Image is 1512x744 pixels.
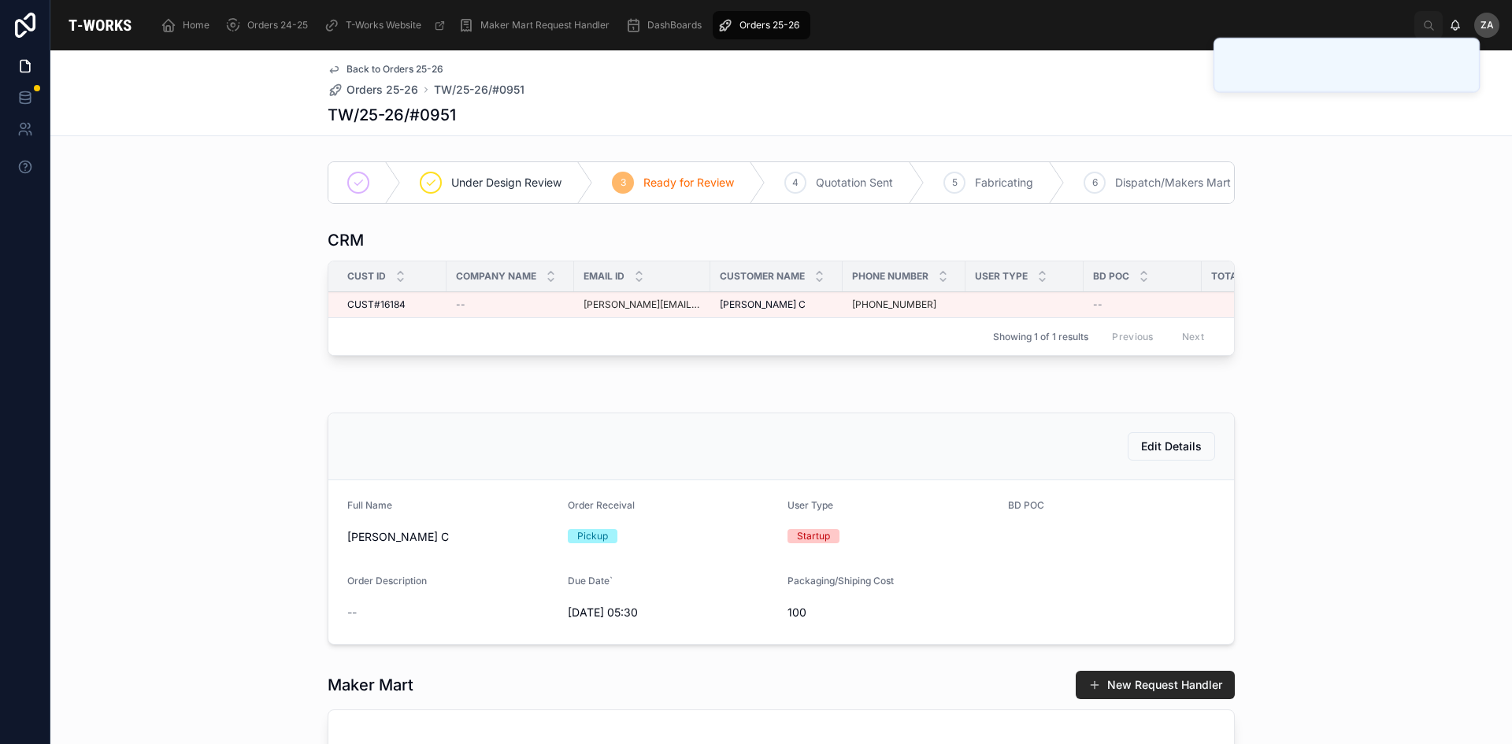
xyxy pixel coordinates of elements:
[713,11,810,39] a: Orders 25-26
[434,82,524,98] a: TW/25-26/#0951
[1115,175,1231,191] span: Dispatch/Makers Mart
[577,529,608,543] div: Pickup
[328,674,413,696] h1: Maker Mart
[346,63,443,76] span: Back to Orders 25-26
[952,176,958,189] span: 5
[328,63,443,76] a: Back to Orders 25-26
[1480,19,1494,31] span: Za
[347,575,427,587] span: Order Description
[346,19,421,31] span: T-Works Website
[328,104,456,126] h1: TW/25-26/#0951
[220,11,319,39] a: Orders 24-25
[328,82,418,98] a: Orders 25-26
[643,175,734,191] span: Ready for Review
[975,270,1028,283] span: User Type
[451,175,561,191] span: Under Design Review
[792,176,799,189] span: 4
[584,270,624,283] span: Email ID
[150,8,1414,43] div: scrollable content
[787,499,833,511] span: User Type
[480,19,610,31] span: Maker Mart Request Handler
[797,529,830,543] div: Startup
[247,19,308,31] span: Orders 24-25
[456,270,536,283] span: Company Name
[852,270,928,283] span: Phone Number
[787,575,894,587] span: Packaging/Shiping Cost
[787,605,995,620] span: 100
[347,270,386,283] span: Cust ID
[347,529,555,545] span: [PERSON_NAME] C
[346,82,418,98] span: Orders 25-26
[183,19,209,31] span: Home
[1141,439,1202,454] span: Edit Details
[456,298,465,311] span: --
[63,13,137,38] img: App logo
[1093,298,1102,311] span: --
[1211,270,1299,283] span: Total Orders Placed
[319,11,454,39] a: T-Works Website
[1008,499,1044,511] span: BD POC
[568,575,613,587] span: Due Date`
[993,331,1088,343] span: Showing 1 of 1 results
[852,298,936,311] a: [PHONE_NUMBER]
[816,175,893,191] span: Quotation Sent
[568,605,776,620] span: [DATE] 05:30
[720,270,805,283] span: Customer Name
[975,175,1033,191] span: Fabricating
[347,605,357,620] span: --
[584,298,701,311] a: [PERSON_NAME][EMAIL_ADDRESS][DOMAIN_NAME]
[454,11,621,39] a: Maker Mart Request Handler
[328,229,364,251] h1: CRM
[647,19,702,31] span: DashBoards
[1093,270,1129,283] span: BD POC
[720,298,806,311] span: [PERSON_NAME] C
[347,499,392,511] span: Full Name
[1128,432,1215,461] button: Edit Details
[739,19,799,31] span: Orders 25-26
[1202,298,1310,311] span: Orders Placed 0
[621,176,626,189] span: 3
[156,11,220,39] a: Home
[568,499,635,511] span: Order Receival
[347,298,406,311] span: CUST#16184
[621,11,713,39] a: DashBoards
[1092,176,1098,189] span: 6
[1076,671,1235,699] button: New Request Handler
